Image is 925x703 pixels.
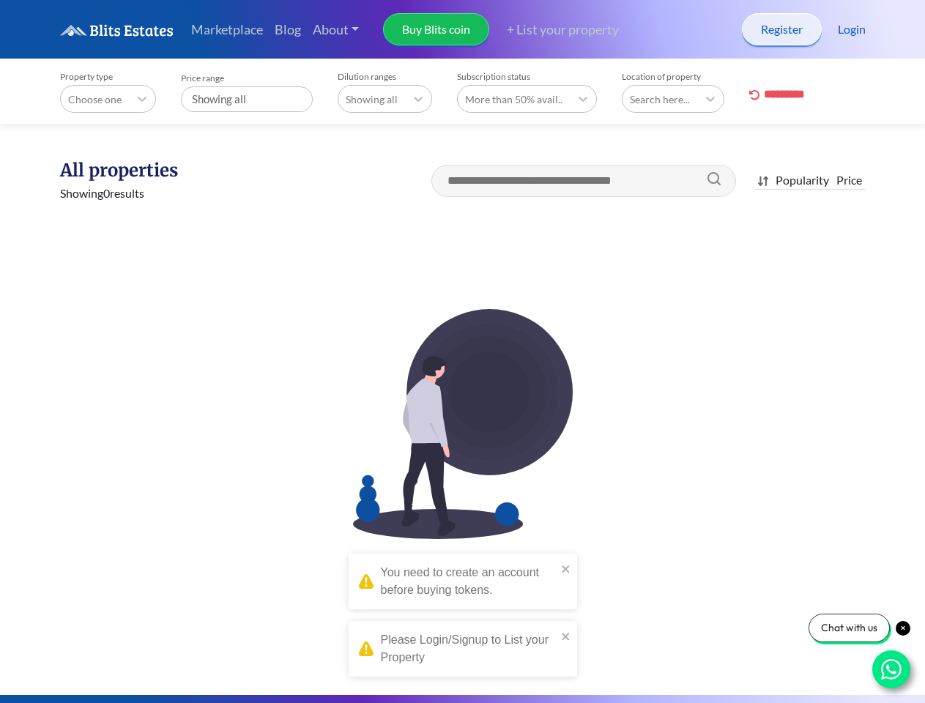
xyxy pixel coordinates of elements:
[836,171,862,189] div: Price
[185,14,269,45] a: Marketplace
[60,159,248,182] h1: All properties
[457,71,597,82] label: Subscription status
[742,13,822,45] a: Register
[60,71,156,82] label: Property type
[776,171,829,189] div: Popularity
[561,627,571,644] button: close
[60,186,144,200] span: Showing 0 results
[381,631,557,666] div: Please Login/Signup to List your Property
[838,21,866,38] a: Login
[60,539,866,602] h1: No Properties found
[181,72,313,83] label: Price range
[269,14,307,45] a: Blog
[561,559,571,577] button: close
[622,71,724,82] label: Location of property
[60,24,174,37] img: logo.6a08bd47fd1234313fe35534c588d03a.svg
[489,20,619,40] a: + List your property
[353,309,573,539] img: EmptyImage
[307,14,365,45] a: About
[381,564,557,599] div: You need to create an account before buying tokens.
[181,86,313,112] div: Showing all
[383,13,489,45] a: Buy Blits coin
[338,71,432,82] label: Dilution ranges
[809,614,890,642] div: Chat with us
